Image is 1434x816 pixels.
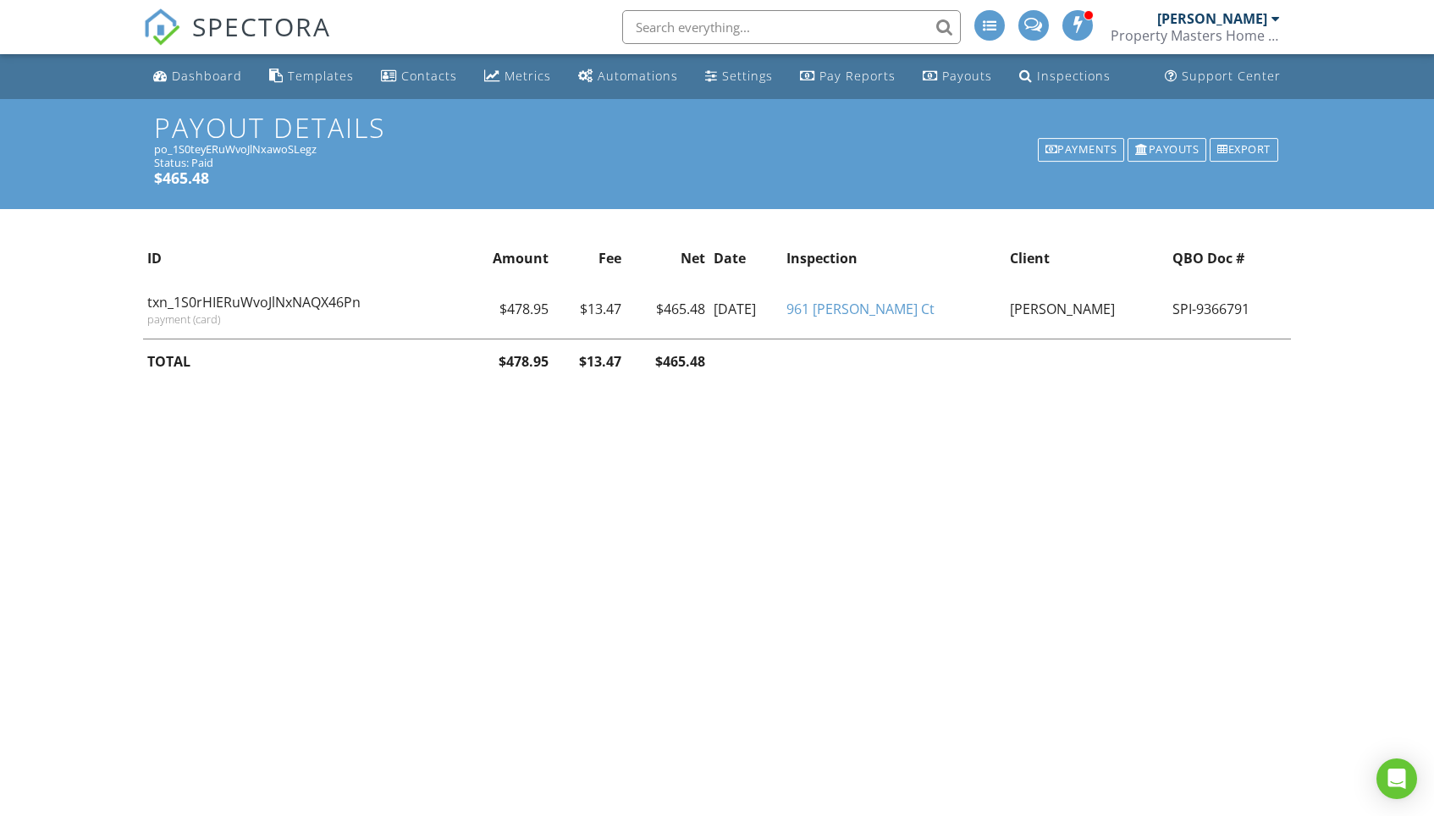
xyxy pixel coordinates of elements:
td: txn_1S0rHIERuWvoJlNxNAQX46Pn [143,280,461,339]
a: Inspections [1012,61,1117,92]
td: $13.47 [553,280,626,339]
div: Pay Reports [819,68,896,84]
th: Date [709,236,782,280]
th: QBO Doc # [1168,236,1291,280]
th: Client [1006,236,1168,280]
div: Dashboard [172,68,242,84]
a: Automations (Advanced) [571,61,685,92]
div: Contacts [401,68,457,84]
a: Settings [698,61,780,92]
th: $465.48 [626,339,709,383]
td: $465.48 [626,280,709,339]
a: SPECTORA [143,23,331,58]
a: Dashboard [146,61,249,92]
div: po_1S0teyERuWvoJlNxawoSLegz [154,142,1280,156]
th: Net [626,236,709,280]
div: Metrics [505,68,551,84]
th: $478.95 [461,339,553,383]
div: [PERSON_NAME] [1157,10,1267,27]
a: Metrics [477,61,558,92]
th: Fee [553,236,626,280]
a: Contacts [374,61,464,92]
div: Settings [722,68,773,84]
a: Export [1208,136,1280,163]
div: Open Intercom Messenger [1376,758,1417,799]
th: TOTAL [143,339,461,383]
div: Payouts [942,68,992,84]
td: SPI-9366791 [1168,280,1291,339]
td: [PERSON_NAME] [1006,280,1168,339]
div: Payments [1038,138,1125,162]
div: Support Center [1182,68,1281,84]
th: Amount [461,236,553,280]
th: ID [143,236,461,280]
span: SPECTORA [192,8,331,44]
h5: $465.48 [154,169,1280,186]
div: Export [1210,138,1278,162]
a: Support Center [1158,61,1288,92]
a: Templates [262,61,361,92]
img: The Best Home Inspection Software - Spectora [143,8,180,46]
a: Pay Reports [793,61,902,92]
th: $13.47 [553,339,626,383]
input: Search everything... [622,10,961,44]
div: Templates [288,68,354,84]
a: Payments [1036,136,1127,163]
th: Inspection [782,236,1007,280]
h1: Payout Details [154,113,1280,142]
td: $478.95 [461,280,553,339]
div: Inspections [1037,68,1111,84]
td: [DATE] [709,280,782,339]
div: payment (card) [147,312,456,326]
div: Status: Paid [154,156,1280,169]
div: Automations [598,68,678,84]
a: 961 [PERSON_NAME] Ct [786,300,935,318]
div: Property Masters Home Inspections [1111,27,1280,44]
div: Payouts [1128,138,1206,162]
a: Payouts [1126,136,1208,163]
a: Payouts [916,61,999,92]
